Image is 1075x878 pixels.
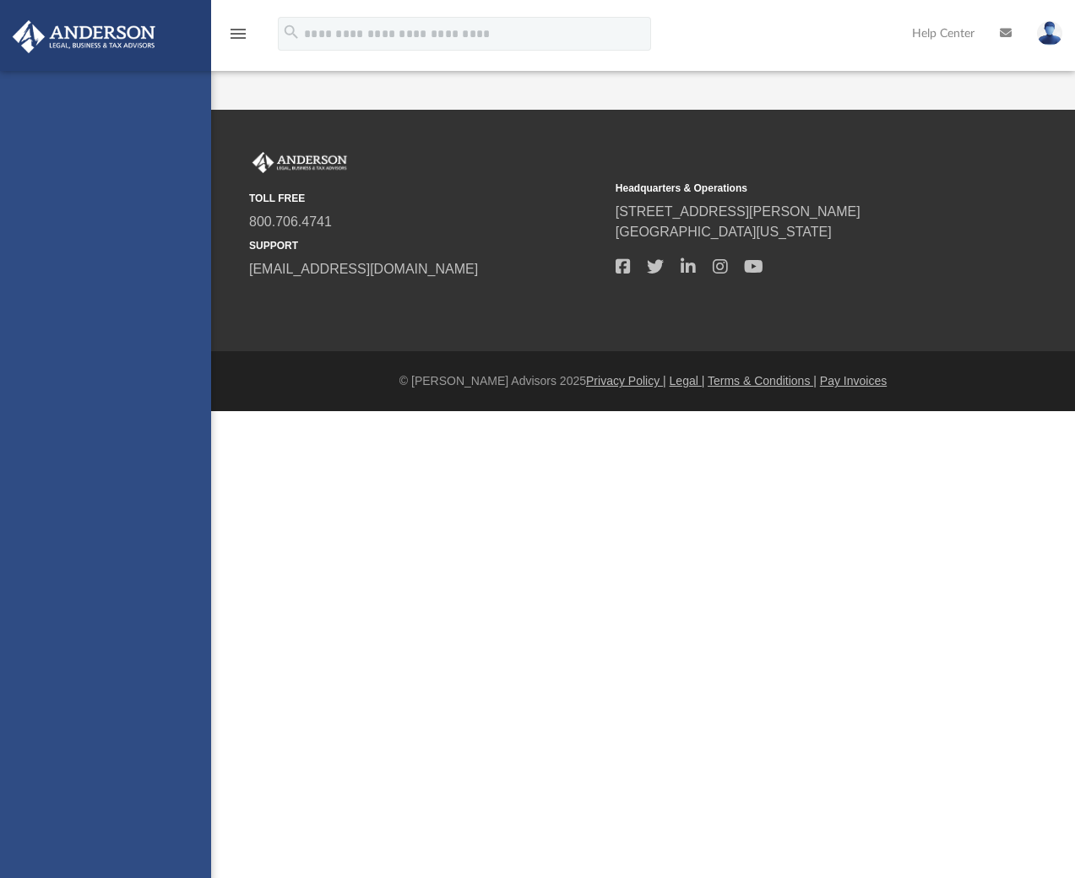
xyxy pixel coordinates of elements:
[249,152,350,174] img: Anderson Advisors Platinum Portal
[708,374,817,388] a: Terms & Conditions |
[1037,21,1062,46] img: User Pic
[616,225,832,239] a: [GEOGRAPHIC_DATA][US_STATE]
[249,262,478,276] a: [EMAIL_ADDRESS][DOMAIN_NAME]
[616,181,970,196] small: Headquarters & Operations
[820,374,887,388] a: Pay Invoices
[8,20,160,53] img: Anderson Advisors Platinum Portal
[249,214,332,229] a: 800.706.4741
[211,372,1075,390] div: © [PERSON_NAME] Advisors 2025
[282,23,301,41] i: search
[228,32,248,44] a: menu
[670,374,705,388] a: Legal |
[228,24,248,44] i: menu
[249,191,604,206] small: TOLL FREE
[249,238,604,253] small: SUPPORT
[616,204,861,219] a: [STREET_ADDRESS][PERSON_NAME]
[586,374,666,388] a: Privacy Policy |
